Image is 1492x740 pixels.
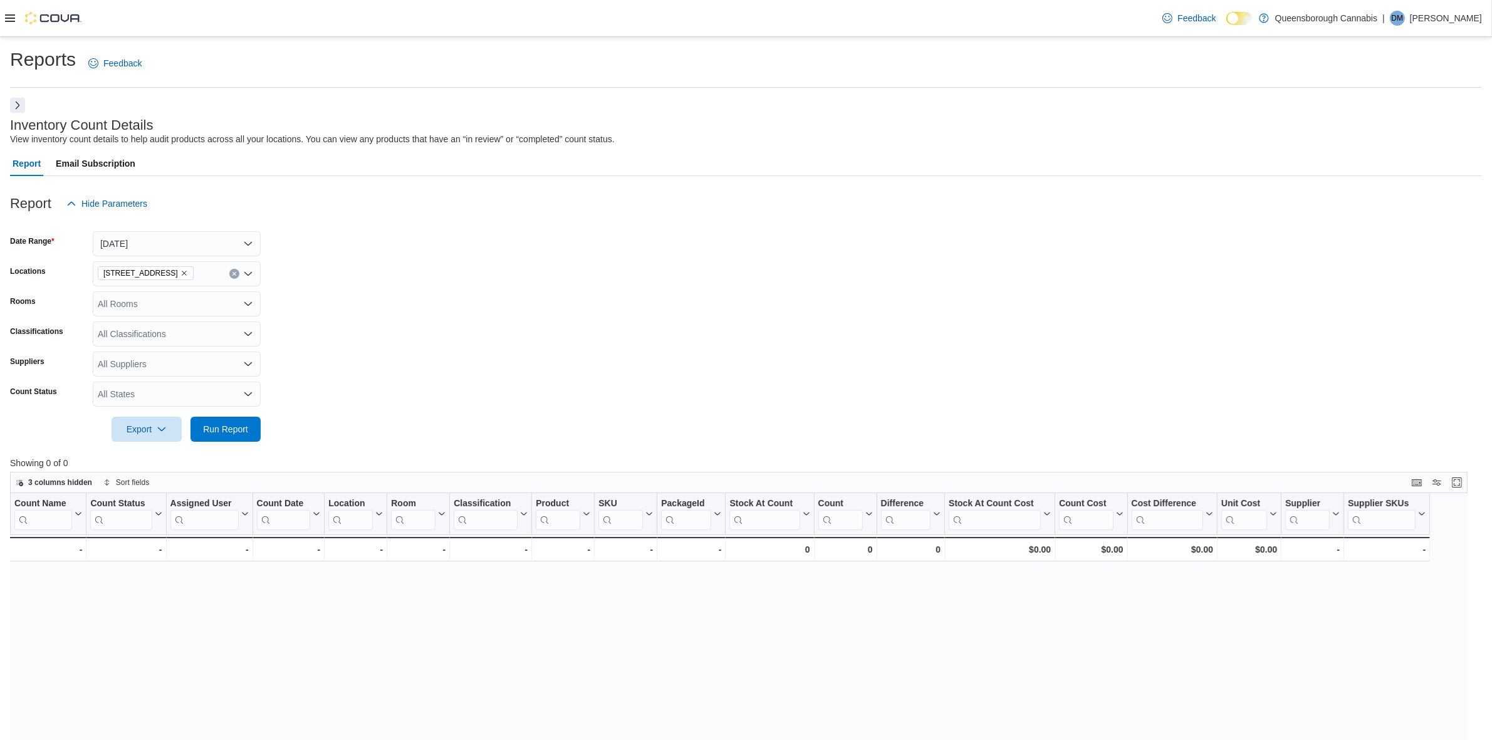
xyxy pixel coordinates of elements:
[818,498,873,530] button: Count
[1392,11,1404,26] span: DM
[818,498,863,510] div: Count
[10,98,25,113] button: Next
[391,542,446,557] div: -
[103,57,142,70] span: Feedback
[328,498,373,510] div: Location
[257,498,321,530] button: Count Date
[729,498,810,530] button: Stock At Count
[881,498,931,530] div: Difference
[257,498,311,530] div: Count Date
[536,498,590,530] button: Product
[1132,542,1213,557] div: $0.00
[90,542,162,557] div: -
[112,417,182,442] button: Export
[1221,542,1277,557] div: $0.00
[536,542,590,557] div: -
[328,498,383,530] button: Location
[83,51,147,76] a: Feedback
[10,47,76,72] h1: Reports
[454,498,528,530] button: Classification
[10,133,615,146] div: View inventory count details to help audit products across all your locations. You can view any p...
[949,542,1051,557] div: $0.00
[257,498,311,510] div: Count Date
[1132,498,1203,510] div: Cost Difference
[1382,11,1385,26] p: |
[536,498,580,530] div: Product
[598,542,653,557] div: -
[243,329,253,339] button: Open list of options
[328,498,373,530] div: Location
[454,498,518,510] div: Classification
[536,498,580,510] div: Product
[949,498,1041,510] div: Stock At Count Cost
[10,387,57,397] label: Count Status
[1059,542,1123,557] div: $0.00
[90,498,152,530] div: Count Status
[454,498,518,530] div: Classification
[1059,498,1113,530] div: Count Cost
[454,542,528,557] div: -
[170,498,249,530] button: Assigned User
[10,266,46,276] label: Locations
[661,498,711,530] div: Package URL
[1177,12,1216,24] span: Feedback
[61,191,152,216] button: Hide Parameters
[818,498,863,530] div: Count
[203,423,248,435] span: Run Report
[818,542,873,557] div: 0
[391,498,446,530] button: Room
[14,498,72,510] div: Count Name
[1221,498,1277,530] button: Unit Cost
[243,299,253,309] button: Open list of options
[881,498,941,530] button: Difference
[10,196,51,211] h3: Report
[119,417,174,442] span: Export
[170,498,239,530] div: Assigned User
[10,296,36,306] label: Rooms
[391,498,436,530] div: Room
[98,266,194,280] span: 1274 56th St
[243,359,253,369] button: Open list of options
[1409,475,1424,490] button: Keyboard shortcuts
[90,498,162,530] button: Count Status
[1226,12,1253,25] input: Dark Mode
[170,542,249,557] div: -
[1285,542,1340,557] div: -
[1348,498,1416,510] div: Supplier SKUs
[10,118,154,133] h3: Inventory Count Details
[81,197,147,210] span: Hide Parameters
[170,498,239,510] div: Assigned User
[1132,498,1203,530] div: Cost Difference
[1348,498,1426,530] button: Supplier SKUs
[13,151,41,176] span: Report
[1449,475,1464,490] button: Enter fullscreen
[1429,475,1444,490] button: Display options
[661,542,721,557] div: -
[881,498,931,510] div: Difference
[11,475,97,490] button: 3 columns hidden
[25,12,81,24] img: Cova
[1221,498,1267,510] div: Unit Cost
[10,236,55,246] label: Date Range
[10,457,1482,469] p: Showing 0 of 0
[56,151,135,176] span: Email Subscription
[1390,11,1405,26] div: Denise Meng
[1285,498,1330,510] div: Supplier
[391,498,436,510] div: Room
[328,542,383,557] div: -
[190,417,261,442] button: Run Report
[10,357,44,367] label: Suppliers
[10,326,63,336] label: Classifications
[1285,498,1330,530] div: Supplier
[28,477,92,487] span: 3 columns hidden
[98,475,154,490] button: Sort fields
[180,269,188,277] button: Remove 1274 56th St from selection in this group
[1348,498,1416,530] div: Supplier SKUs
[881,542,941,557] div: 0
[598,498,653,530] button: SKU
[14,498,72,530] div: Count Url
[90,498,152,510] div: Count Status
[729,542,810,557] div: 0
[1348,542,1426,557] div: -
